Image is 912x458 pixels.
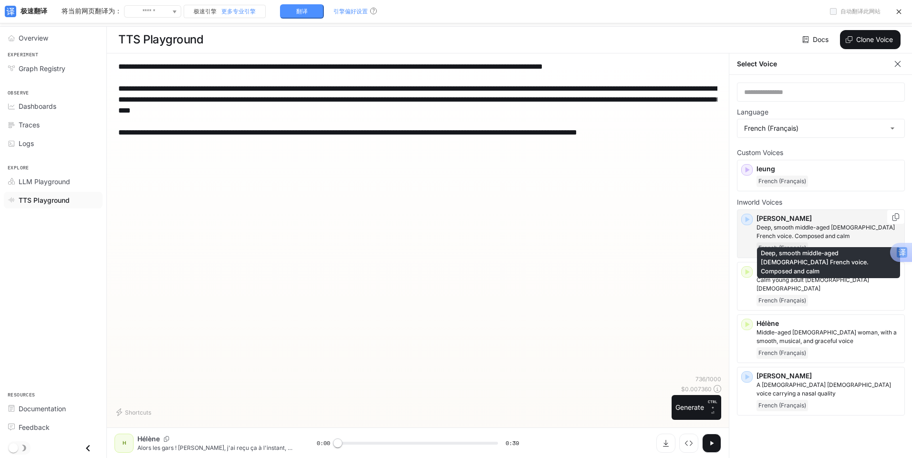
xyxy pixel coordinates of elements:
p: ⏎ [708,399,717,416]
a: Docs [800,30,832,49]
p: 736 / 1000 [695,375,721,383]
span: TTS Playground [19,195,70,205]
p: leung [757,164,901,174]
button: Download audio [656,434,675,453]
button: Copy Voice ID [891,213,901,221]
span: French (Français) [757,176,808,187]
p: Hélène [757,319,901,328]
span: Dashboards [19,101,56,111]
div: H [116,436,132,451]
button: Inspect [679,434,698,453]
a: Graph Registry [4,60,103,77]
span: French (Français) [757,347,808,359]
a: LLM Playground [4,173,103,190]
div: Deep, smooth middle-aged [DEMOGRAPHIC_DATA] French voice. Composed and calm [757,247,900,278]
span: Graph Registry [19,63,65,73]
span: 0:00 [317,438,330,448]
p: Alors les gars ! [PERSON_NAME], j'ai reçu ça à l'instant, et c'est un truc de fou ! Regardez : vo... [137,444,294,452]
button: Shortcuts [114,405,155,420]
p: $ 0.007360 [681,385,712,393]
button: GenerateCTRL +⏎ [672,395,721,420]
span: LLM Playground [19,177,70,187]
span: French (Français) [757,400,808,411]
span: Overview [19,33,48,43]
span: Dark mode toggle [9,442,18,453]
button: Close drawer [77,438,99,458]
a: Feedback [4,419,103,436]
p: Deep, smooth middle-aged male French voice. Composed and calm [757,223,901,240]
p: Language [737,109,768,115]
p: Inworld Voices [737,199,905,206]
p: [PERSON_NAME] [757,214,901,223]
p: Calm young adult French male [757,276,901,293]
span: Feedback [19,422,50,432]
p: Custom Voices [737,149,905,156]
a: Traces [4,116,103,133]
p: A French male voice carrying a nasal quality [757,381,901,398]
span: 0:39 [506,438,519,448]
div: French (Français) [737,119,904,137]
button: Copy Voice ID [160,436,173,442]
a: Dashboards [4,98,103,114]
h1: TTS Playground [118,30,203,49]
p: [PERSON_NAME] [757,371,901,381]
span: Logs [19,138,34,148]
p: Hélène [137,434,160,444]
a: Logs [4,135,103,152]
button: Clone Voice [840,30,901,49]
a: TTS Playground [4,192,103,208]
span: Documentation [19,404,66,414]
p: CTRL + [708,399,717,410]
span: Traces [19,120,40,130]
a: Overview [4,30,103,46]
a: Documentation [4,400,103,417]
p: Middle-aged French woman, with a smooth, musical, and graceful voice [757,328,901,345]
span: French (Français) [757,295,808,306]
